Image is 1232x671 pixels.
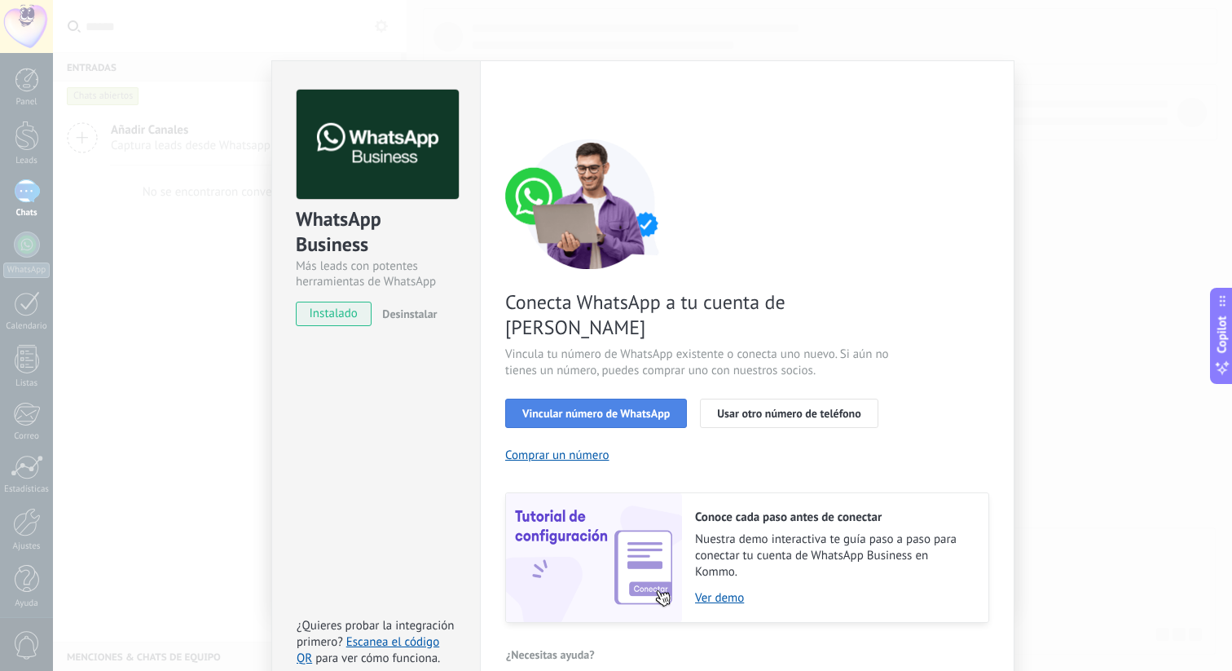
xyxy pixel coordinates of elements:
[505,347,893,379] span: Vincula tu número de WhatsApp existente o conecta uno nuevo. Si aún no tienes un número, puedes c...
[382,307,437,321] span: Desinstalar
[506,649,595,660] span: ¿Necesitas ayuda?
[1214,316,1230,353] span: Copilot
[505,448,609,463] button: Comprar un número
[505,642,596,667] button: ¿Necesitas ayuda?
[297,90,459,200] img: logo_main.png
[695,510,972,525] h2: Conoce cada paso antes de conectar
[296,258,456,289] div: Más leads con potentes herramientas de WhatsApp
[505,289,893,340] span: Conecta WhatsApp a tu cuenta de [PERSON_NAME]
[297,634,439,666] a: Escanea el código QR
[376,302,437,326] button: Desinstalar
[522,408,670,419] span: Vincular número de WhatsApp
[505,139,676,269] img: connect number
[315,651,440,666] span: para ver cómo funciona.
[297,618,455,650] span: ¿Quieres probar la integración primero?
[505,399,687,428] button: Vincular número de WhatsApp
[695,590,972,606] a: Ver demo
[695,532,972,581] span: Nuestra demo interactiva te guía paso a paso para conectar tu cuenta de WhatsApp Business en Kommo.
[297,302,371,326] span: instalado
[717,408,860,419] span: Usar otro número de teléfono
[296,206,456,258] div: WhatsApp Business
[700,399,878,428] button: Usar otro número de teléfono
